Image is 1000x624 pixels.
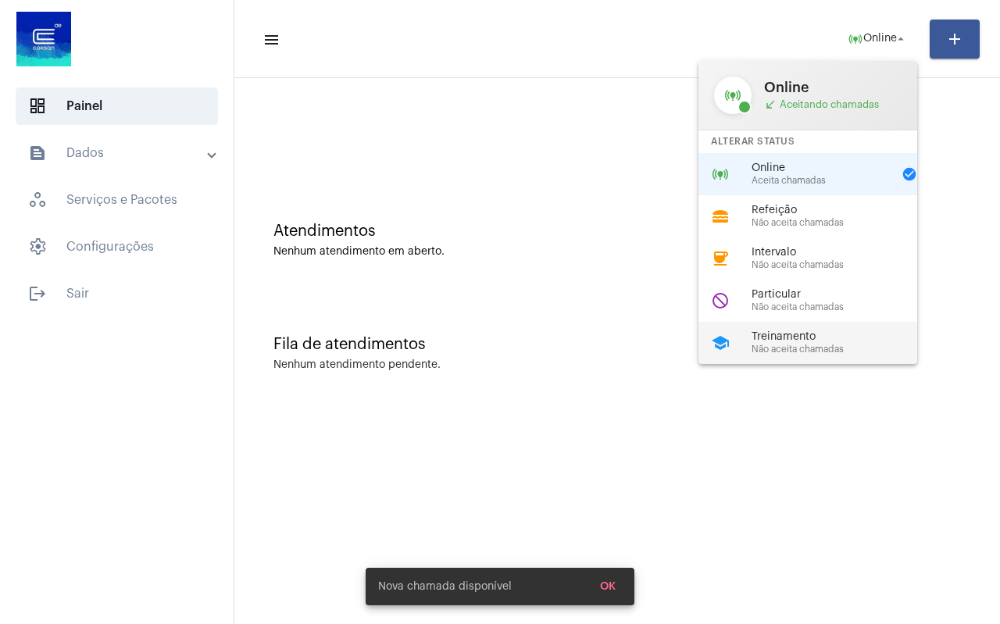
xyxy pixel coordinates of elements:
[752,218,930,228] span: Não aceita chamadas
[378,579,512,594] span: Nova chamada disponível
[711,333,730,352] mat-icon: school
[752,176,892,186] span: Aceita chamadas
[764,98,902,111] span: Aceitando chamadas
[714,77,752,114] mat-icon: online_prediction
[752,302,930,312] span: Não aceita chamadas
[587,572,628,601] button: OK
[902,166,917,182] mat-icon: check_circle
[711,207,730,226] mat-icon: lunch_dining
[764,80,902,95] span: Online
[752,247,930,259] span: Intervalo
[764,98,777,111] mat-icon: call_received
[711,165,730,184] mat-icon: online_prediction
[711,249,730,268] mat-icon: coffee
[752,205,930,216] span: Refeição
[711,291,730,310] mat-icon: do_not_disturb
[752,289,930,301] span: Particular
[752,162,892,174] span: Online
[752,331,930,343] span: Treinamento
[698,130,917,153] div: Alterar Status
[752,260,930,270] span: Não aceita chamadas
[752,344,930,355] span: Não aceita chamadas
[600,581,616,592] span: OK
